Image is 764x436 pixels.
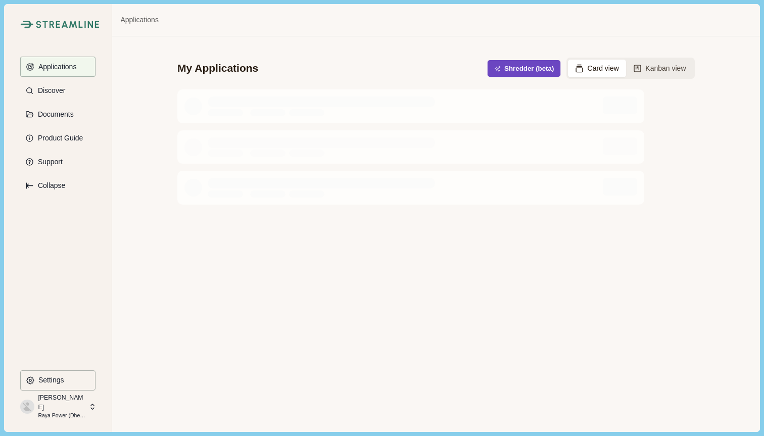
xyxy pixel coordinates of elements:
button: Card view [568,60,626,77]
img: Streamline Climate Logo [36,21,100,28]
button: Expand [20,175,96,196]
a: Settings [20,370,96,394]
img: Streamline Climate Logo [20,20,33,28]
button: Product Guide [20,128,96,148]
button: Shredder (beta) [488,60,561,77]
p: Applications [35,63,77,71]
button: Kanban view [626,60,693,77]
p: Discover [34,86,65,95]
img: profile picture [20,400,34,414]
p: Support [34,158,63,166]
button: Discover [20,80,96,101]
a: Streamline Climate LogoStreamline Climate Logo [20,20,96,28]
p: Collapse [34,181,65,190]
p: Documents [34,110,74,119]
div: My Applications [177,61,258,75]
button: Applications [20,57,96,77]
p: Settings [35,376,64,384]
button: Documents [20,104,96,124]
p: Raya Power (Dhen's Copy) [38,412,85,420]
a: Applications [120,15,159,25]
button: Settings [20,370,96,391]
button: Support [20,152,96,172]
p: Product Guide [34,134,83,142]
p: [PERSON_NAME] [38,393,85,412]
